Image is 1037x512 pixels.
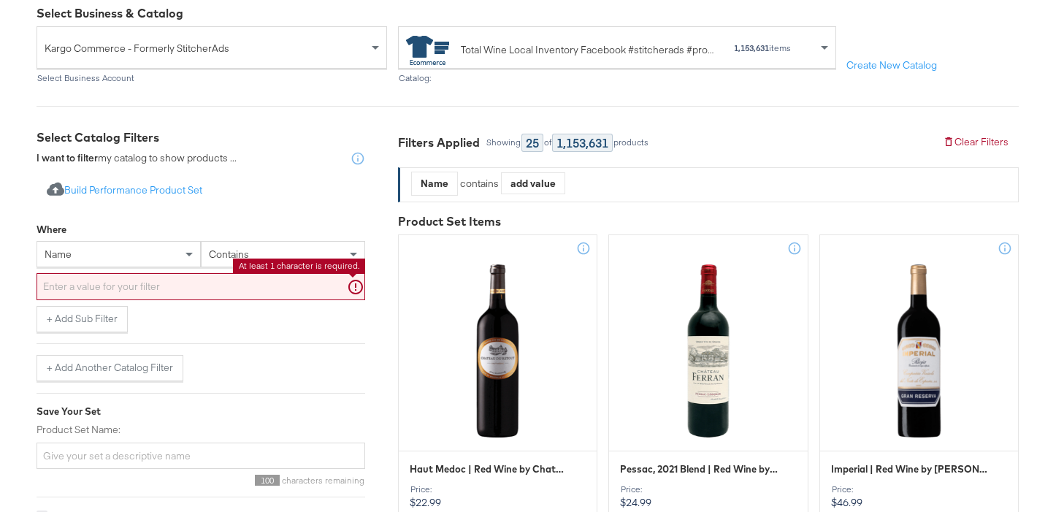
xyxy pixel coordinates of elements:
div: Total Wine Local Inventory Facebook #stitcherads #product-catalog #keep [461,42,719,58]
div: Filters Applied [398,134,480,151]
div: Price: [831,484,1007,494]
div: products [613,137,649,148]
p: $46.99 [831,484,1007,509]
div: my catalog to show products ... [37,151,237,166]
div: Name [412,172,457,195]
span: Kargo Commerce - Formerly StitcherAds [45,36,368,61]
button: Clear Filters [933,129,1019,156]
span: Haut Medoc | Red Wine by Chateau du Retout | 750ml [410,462,568,476]
span: Imperial | Red Wine by Cune | 750ml | Barrel Score 90 Points [831,462,990,476]
div: 25 [521,134,543,152]
div: of [543,137,552,148]
input: Enter a value for your filter [37,273,365,300]
div: Price: [620,484,796,494]
div: 1,153,631 [552,134,613,152]
div: add value [502,172,565,194]
input: Give your set a descriptive name [37,443,365,470]
div: Select Business & Catalog [37,5,1019,22]
strong: 1,153,631 [734,42,769,53]
div: contains [458,177,501,191]
strong: I want to filter [37,151,98,164]
div: characters remaining [37,475,365,486]
button: + Add Another Catalog Filter [37,355,183,381]
li: At least 1 character is required. [239,260,359,272]
div: Select Business Account [37,73,387,83]
span: name [45,248,72,261]
div: Product Set Items [398,213,1019,230]
div: Save Your Set [37,405,365,419]
div: Where [37,223,66,237]
label: Product Set Name: [37,423,365,437]
span: contains [209,248,249,261]
div: Catalog: [398,73,836,83]
button: + Add Sub Filter [37,306,128,332]
div: items [733,43,792,53]
p: $24.99 [620,484,796,509]
button: Create New Catalog [836,53,947,79]
button: Build Performance Product Set [37,177,213,205]
span: 100 [255,475,280,486]
span: Pessac, 2021 Blend | Red Wine by Chateau Ferran | 750ml | Bordeaux [620,462,778,476]
div: Showing [486,137,521,148]
div: Price: [410,484,586,494]
div: Select Catalog Filters [37,129,365,146]
p: $22.99 [410,484,586,509]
